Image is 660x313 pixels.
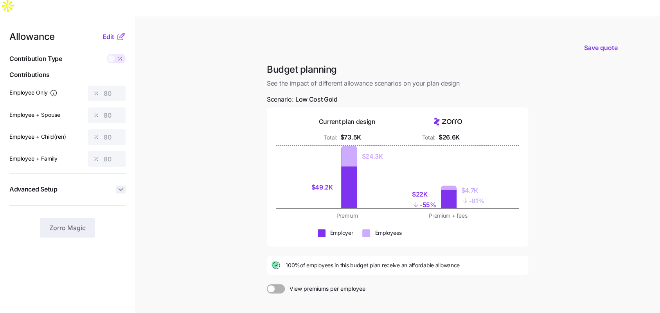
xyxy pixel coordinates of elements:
[412,199,436,210] div: - 55%
[361,152,383,161] div: $24.3K
[301,212,393,220] div: Premium
[40,218,95,238] button: Zorro Magic
[9,111,60,119] label: Employee + Spouse
[9,180,126,199] button: Advanced Setup
[330,229,353,237] div: Employer
[9,70,126,80] span: Contributions
[422,134,435,141] div: Total:
[9,184,58,194] span: Advanced Setup
[295,95,338,104] span: Low Cost Gold
[286,261,460,269] span: 100% of employees in this budget plan receive an affordable allowance
[267,63,528,75] h1: Budget planning
[324,134,337,141] div: Total:
[319,117,376,127] div: Current plan design
[340,132,361,142] div: $73.5K
[461,186,484,195] div: $4.7K
[9,54,62,64] span: Contribution Type
[103,32,116,41] button: Edit
[439,132,460,142] div: $26.6K
[49,223,86,233] span: Zorro Magic
[9,88,58,97] label: Employee Only
[103,32,114,41] span: Edit
[578,37,624,59] button: Save quote
[9,32,55,41] span: Allowance
[412,190,436,199] div: $22K
[9,132,66,141] label: Employee + Child(ren)
[267,95,338,104] span: Scenario:
[584,43,618,52] span: Save quote
[267,79,528,88] span: See the impact of different allowance scenarios on your plan design
[375,229,401,237] div: Employees
[461,195,484,206] div: - 81%
[9,154,58,163] label: Employee + Family
[402,212,494,220] div: Premium + fees
[285,284,365,293] span: View premiums per employee
[311,182,336,192] div: $49.2K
